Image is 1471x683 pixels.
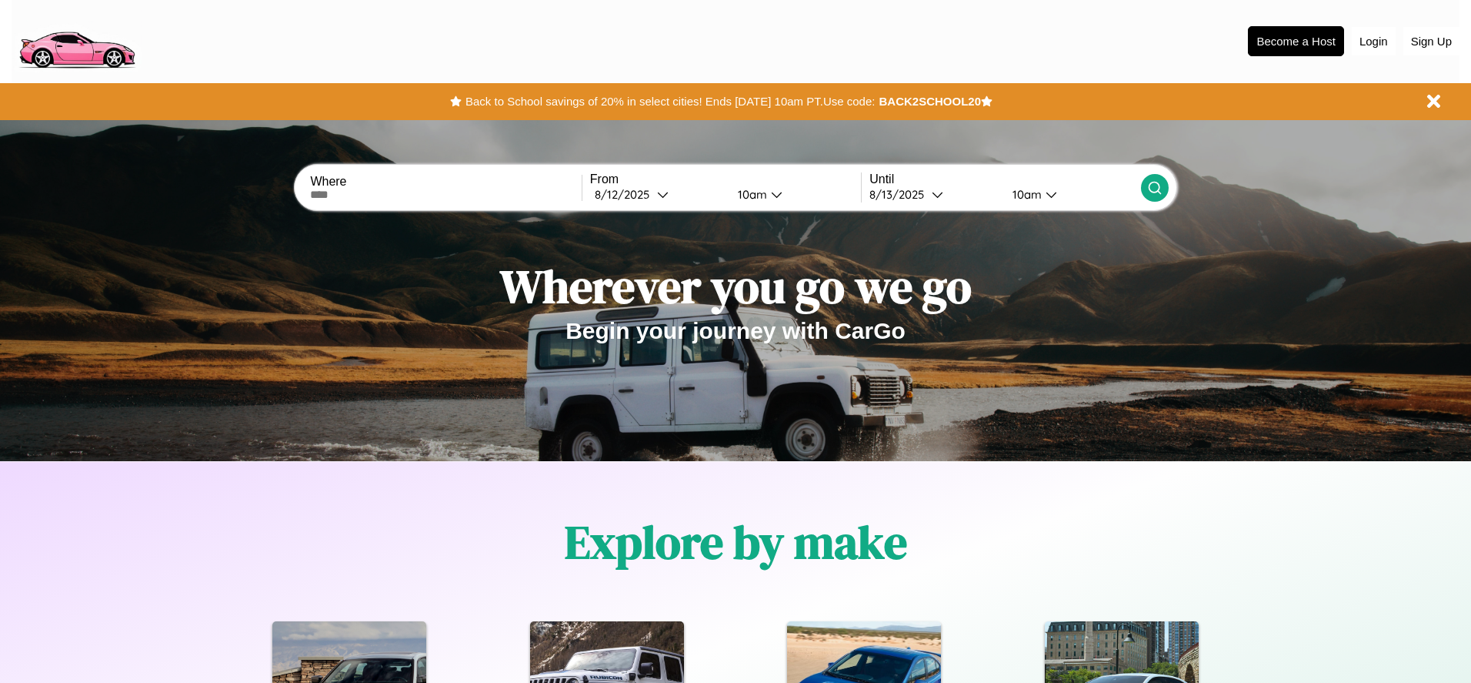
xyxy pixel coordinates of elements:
button: Sign Up [1403,27,1459,55]
button: 10am [725,186,861,203]
b: BACK2SCHOOL20 [879,95,981,108]
button: Become a Host [1248,26,1344,56]
div: 10am [1005,187,1046,202]
div: 8 / 12 / 2025 [595,187,657,202]
img: logo [12,8,142,72]
button: Login [1352,27,1396,55]
button: 10am [1000,186,1140,203]
div: 8 / 13 / 2025 [869,187,932,202]
div: 10am [730,187,771,202]
button: Back to School savings of 20% in select cities! Ends [DATE] 10am PT.Use code: [462,91,879,112]
button: 8/12/2025 [590,186,725,203]
label: From [590,172,861,186]
label: Until [869,172,1140,186]
h1: Explore by make [565,511,907,574]
label: Where [310,175,581,189]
